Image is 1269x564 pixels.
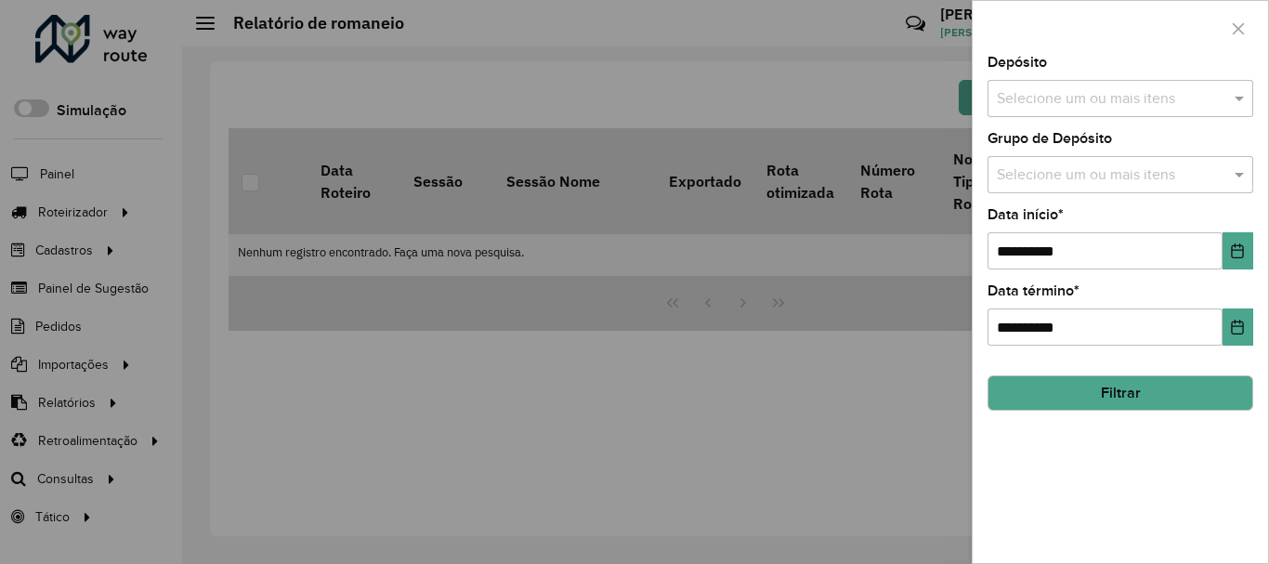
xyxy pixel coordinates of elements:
[1223,308,1253,346] button: Choose Date
[988,375,1253,411] button: Filtrar
[988,203,1064,226] label: Data início
[988,280,1079,302] label: Data término
[988,127,1112,150] label: Grupo de Depósito
[1223,232,1253,269] button: Choose Date
[988,51,1047,73] label: Depósito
